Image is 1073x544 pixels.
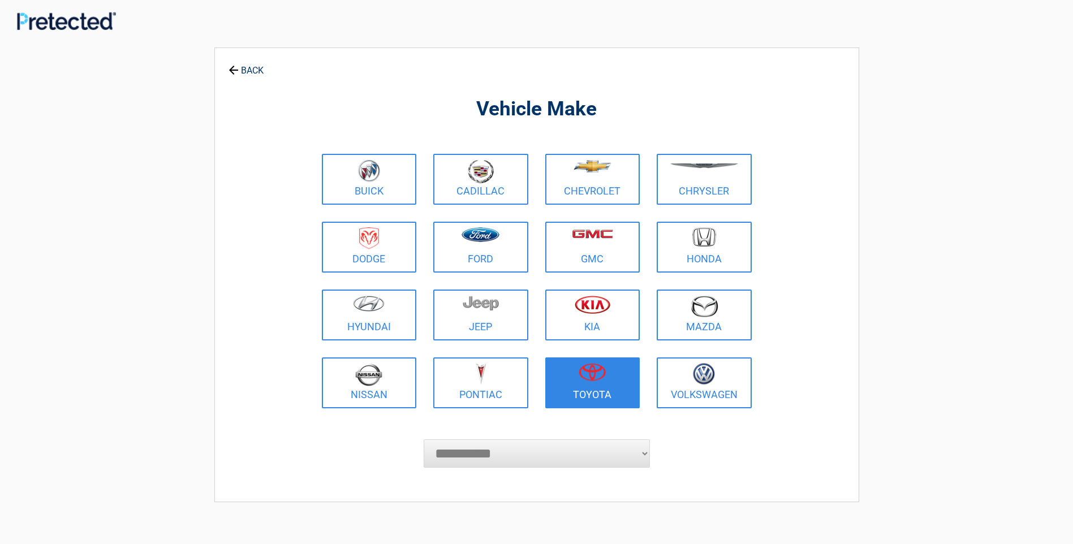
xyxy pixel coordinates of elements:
[17,12,116,30] img: Main Logo
[670,163,739,169] img: chrysler
[545,222,640,273] a: GMC
[226,55,266,75] a: BACK
[545,357,640,408] a: Toyota
[690,295,718,317] img: mazda
[692,227,716,247] img: honda
[433,357,528,408] a: Pontiac
[322,290,417,340] a: Hyundai
[322,154,417,205] a: Buick
[322,357,417,408] a: Nissan
[657,357,752,408] a: Volkswagen
[322,222,417,273] a: Dodge
[463,295,499,311] img: jeep
[575,295,610,314] img: kia
[657,290,752,340] a: Mazda
[433,222,528,273] a: Ford
[657,222,752,273] a: Honda
[574,160,611,172] img: chevrolet
[572,229,613,239] img: gmc
[358,159,380,182] img: buick
[468,159,494,183] img: cadillac
[355,363,382,386] img: nissan
[475,363,486,385] img: pontiac
[319,96,755,123] h2: Vehicle Make
[545,154,640,205] a: Chevrolet
[693,363,715,385] img: volkswagen
[433,290,528,340] a: Jeep
[545,290,640,340] a: Kia
[359,227,379,249] img: dodge
[353,295,385,312] img: hyundai
[657,154,752,205] a: Chrysler
[462,227,499,242] img: ford
[579,363,606,381] img: toyota
[433,154,528,205] a: Cadillac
